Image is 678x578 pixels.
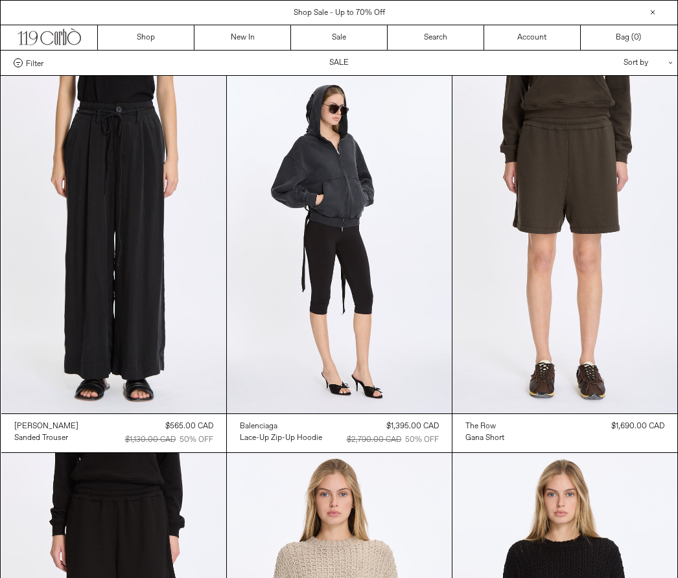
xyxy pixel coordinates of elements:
[386,421,439,432] div: $1,395.00 CAD
[14,433,68,444] div: Sanded Trouser
[1,76,226,413] img: Lauren Manoogian Sanded Trouser
[611,421,664,432] div: $1,690.00 CAD
[240,432,322,444] a: Lace-Up Zip-Up Hoodie
[465,433,504,444] div: Gana Short
[14,432,78,444] a: Sanded Trouser
[405,434,439,446] div: 50% OFF
[484,25,581,50] a: Account
[294,8,385,18] a: Shop Sale - Up to 70% Off
[581,25,677,50] a: Bag ()
[291,25,388,50] a: Sale
[388,25,484,50] a: Search
[634,32,638,43] span: 0
[26,58,43,67] span: Filter
[194,25,291,50] a: New In
[634,32,641,43] span: )
[14,421,78,432] a: [PERSON_NAME]
[465,432,504,444] a: Gana Short
[347,434,401,446] div: $2,790.00 CAD
[227,76,452,413] img: Balenciaga Lace-Up Zip-Up Hoodie
[452,76,677,413] img: The Row Gana Short in warm sepia
[240,421,322,432] a: Balenciaga
[165,421,213,432] div: $565.00 CAD
[125,434,176,446] div: $1,130.00 CAD
[180,434,213,446] div: 50% OFF
[98,25,194,50] a: Shop
[465,421,504,432] a: The Row
[465,421,496,432] div: The Row
[240,421,277,432] div: Balenciaga
[240,433,322,444] div: Lace-Up Zip-Up Hoodie
[548,51,664,75] div: Sort by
